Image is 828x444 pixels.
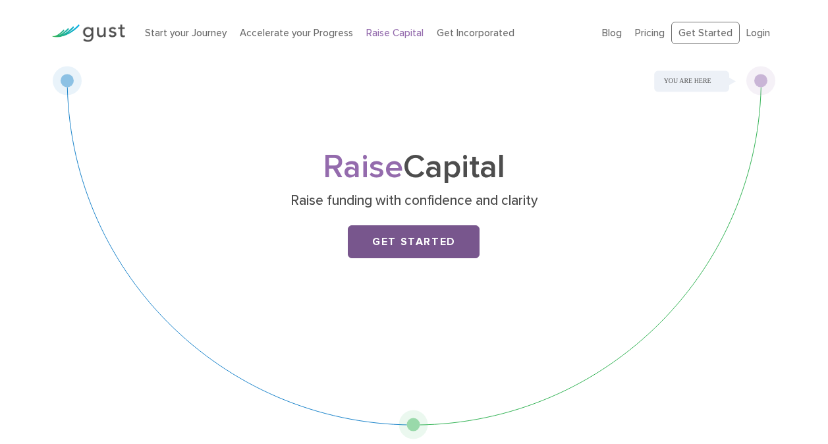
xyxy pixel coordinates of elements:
span: Raise [323,148,403,186]
h1: Capital [153,152,674,182]
img: Gust Logo [51,24,125,42]
a: Start your Journey [145,27,227,39]
a: Blog [602,27,622,39]
a: Login [746,27,770,39]
p: Raise funding with confidence and clarity [159,192,669,210]
a: Get Incorporated [437,27,514,39]
a: Raise Capital [366,27,424,39]
a: Pricing [635,27,665,39]
a: Get Started [348,225,480,258]
a: Accelerate your Progress [240,27,353,39]
a: Get Started [671,22,740,45]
